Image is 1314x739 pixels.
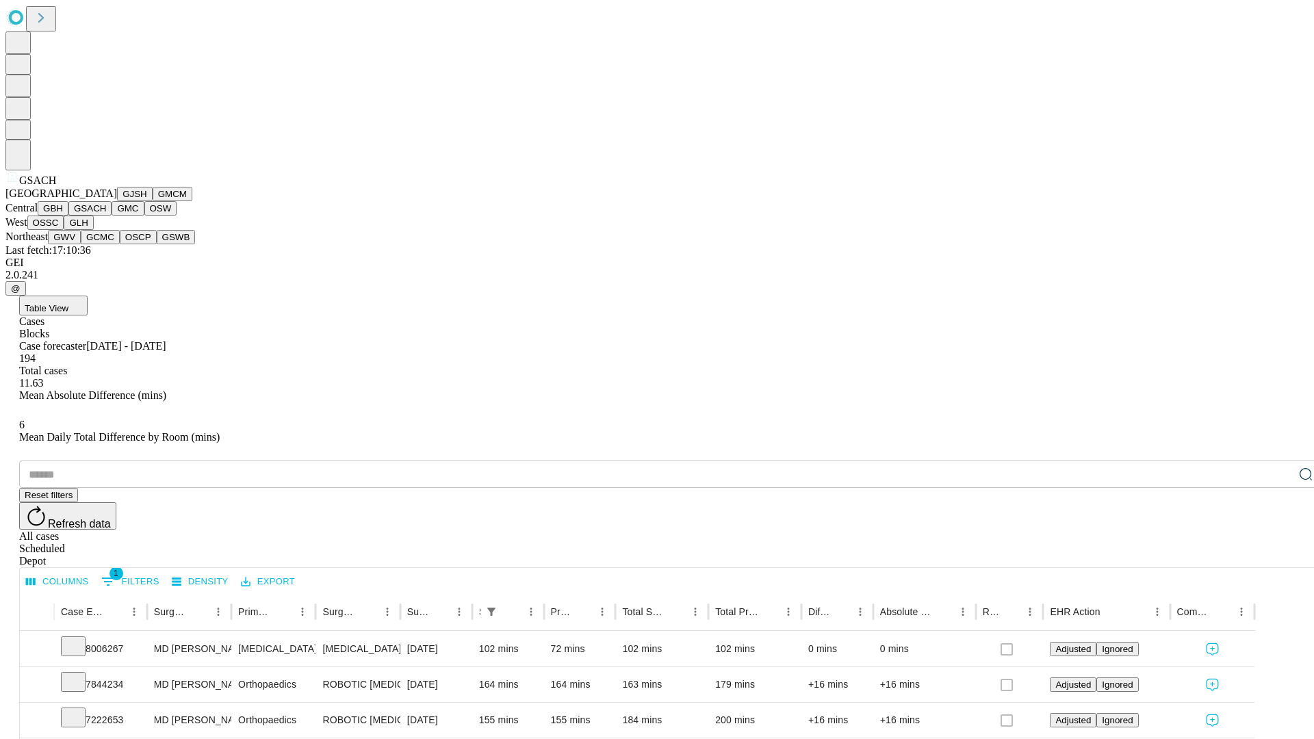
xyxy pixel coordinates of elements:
[117,187,153,201] button: GJSH
[551,606,573,617] div: Predicted In Room Duration
[154,606,188,617] div: Surgeon Name
[23,571,92,593] button: Select columns
[27,216,64,230] button: OSSC
[808,703,866,738] div: +16 mins
[1055,715,1091,725] span: Adjusted
[880,703,969,738] div: +16 mins
[81,230,120,244] button: GCMC
[1055,679,1091,690] span: Adjusted
[715,667,795,702] div: 179 mins
[1232,602,1251,621] button: Menu
[1096,677,1138,692] button: Ignored
[25,490,73,500] span: Reset filters
[19,365,67,376] span: Total cases
[1050,606,1100,617] div: EHR Action
[5,269,1309,281] div: 2.0.241
[482,602,501,621] button: Show filters
[1148,602,1167,621] button: Menu
[502,602,521,621] button: Sort
[157,230,196,244] button: GSWB
[19,377,43,389] span: 11.63
[11,283,21,294] span: @
[1102,602,1121,621] button: Sort
[1050,677,1096,692] button: Adjusted
[120,230,157,244] button: OSCP
[715,606,758,617] div: Total Predicted Duration
[19,352,36,364] span: 194
[322,606,357,617] div: Surgery Name
[983,606,1001,617] div: Resolved in EHR
[25,303,68,313] span: Table View
[359,602,378,621] button: Sort
[209,602,228,621] button: Menu
[38,201,68,216] button: GBH
[622,667,701,702] div: 163 mins
[622,606,665,617] div: Total Scheduled Duration
[667,602,686,621] button: Sort
[407,606,429,617] div: Surgery Date
[19,488,78,502] button: Reset filters
[27,638,47,662] button: Expand
[168,571,232,593] button: Density
[98,571,163,593] button: Show filters
[851,602,870,621] button: Menu
[112,201,144,216] button: GMC
[808,667,866,702] div: +16 mins
[19,502,116,530] button: Refresh data
[238,667,309,702] div: Orthopaedics
[48,230,81,244] button: GWV
[808,632,866,666] div: 0 mins
[1177,606,1211,617] div: Comments
[61,667,140,702] div: 7844234
[293,602,312,621] button: Menu
[237,571,298,593] button: Export
[19,296,88,315] button: Table View
[430,602,450,621] button: Sort
[715,632,795,666] div: 102 mins
[19,419,25,430] span: 6
[153,187,192,201] button: GMCM
[479,632,537,666] div: 102 mins
[27,673,47,697] button: Expand
[48,518,111,530] span: Refresh data
[593,602,612,621] button: Menu
[880,632,969,666] div: 0 mins
[1096,713,1138,727] button: Ignored
[934,602,953,621] button: Sort
[953,602,972,621] button: Menu
[880,667,969,702] div: +16 mins
[1050,642,1096,656] button: Adjusted
[479,606,480,617] div: Scheduled In Room Duration
[5,187,117,199] span: [GEOGRAPHIC_DATA]
[154,703,224,738] div: MD [PERSON_NAME]
[407,667,465,702] div: [DATE]
[61,606,104,617] div: Case Epic Id
[479,667,537,702] div: 164 mins
[779,602,798,621] button: Menu
[1050,713,1096,727] button: Adjusted
[880,606,933,617] div: Absolute Difference
[19,431,220,443] span: Mean Daily Total Difference by Room (mins)
[1096,642,1138,656] button: Ignored
[407,632,465,666] div: [DATE]
[1102,644,1133,654] span: Ignored
[1055,644,1091,654] span: Adjusted
[622,703,701,738] div: 184 mins
[686,602,705,621] button: Menu
[68,201,112,216] button: GSACH
[238,632,309,666] div: [MEDICAL_DATA]
[5,257,1309,269] div: GEI
[551,667,609,702] div: 164 mins
[5,231,48,242] span: Northeast
[808,606,830,617] div: Difference
[5,202,38,213] span: Central
[19,340,86,352] span: Case forecaster
[322,703,393,738] div: ROBOTIC [MEDICAL_DATA] KNEE TOTAL
[1001,602,1020,621] button: Sort
[715,703,795,738] div: 200 mins
[760,602,779,621] button: Sort
[238,703,309,738] div: Orthopaedics
[322,632,393,666] div: [MEDICAL_DATA]
[1102,715,1133,725] span: Ignored
[482,602,501,621] div: 1 active filter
